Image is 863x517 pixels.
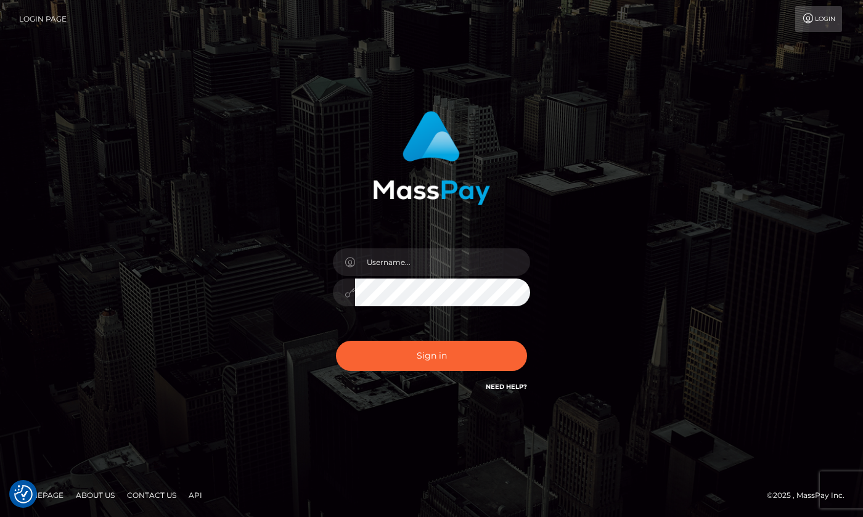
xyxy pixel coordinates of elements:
input: Username... [355,248,530,276]
a: About Us [71,486,120,505]
a: Homepage [14,486,68,505]
div: © 2025 , MassPay Inc. [767,489,854,502]
a: Contact Us [122,486,181,505]
img: MassPay Login [373,111,490,205]
button: Sign in [336,341,527,371]
a: Need Help? [486,383,527,391]
a: Login [795,6,842,32]
img: Revisit consent button [14,485,33,503]
a: Login Page [19,6,67,32]
button: Consent Preferences [14,485,33,503]
a: API [184,486,207,505]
